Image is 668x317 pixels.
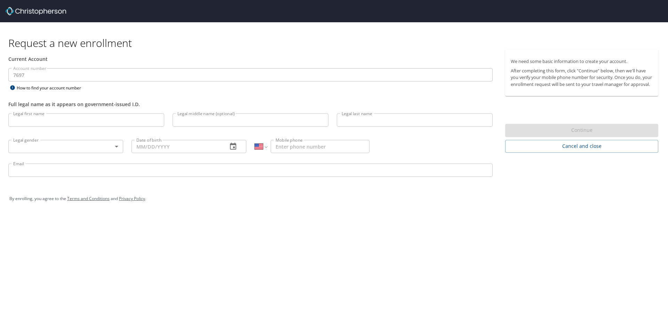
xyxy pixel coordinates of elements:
[132,140,222,153] input: MM/DD/YYYY
[8,101,493,108] div: Full legal name as it appears on government-issued I.D.
[8,36,664,50] h1: Request a new enrollment
[6,7,66,15] img: cbt logo
[119,196,145,201] a: Privacy Policy
[9,190,659,207] div: By enrolling, you agree to the and .
[511,68,653,88] p: After completing this form, click "Continue" below, then we'll have you verify your mobile phone ...
[271,140,369,153] input: Enter phone number
[67,196,110,201] a: Terms and Conditions
[8,55,493,63] div: Current Account
[8,140,123,153] div: ​
[511,142,653,151] span: Cancel and close
[511,58,653,65] p: We need some basic information to create your account.
[505,140,658,153] button: Cancel and close
[8,84,95,92] div: How to find your account number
